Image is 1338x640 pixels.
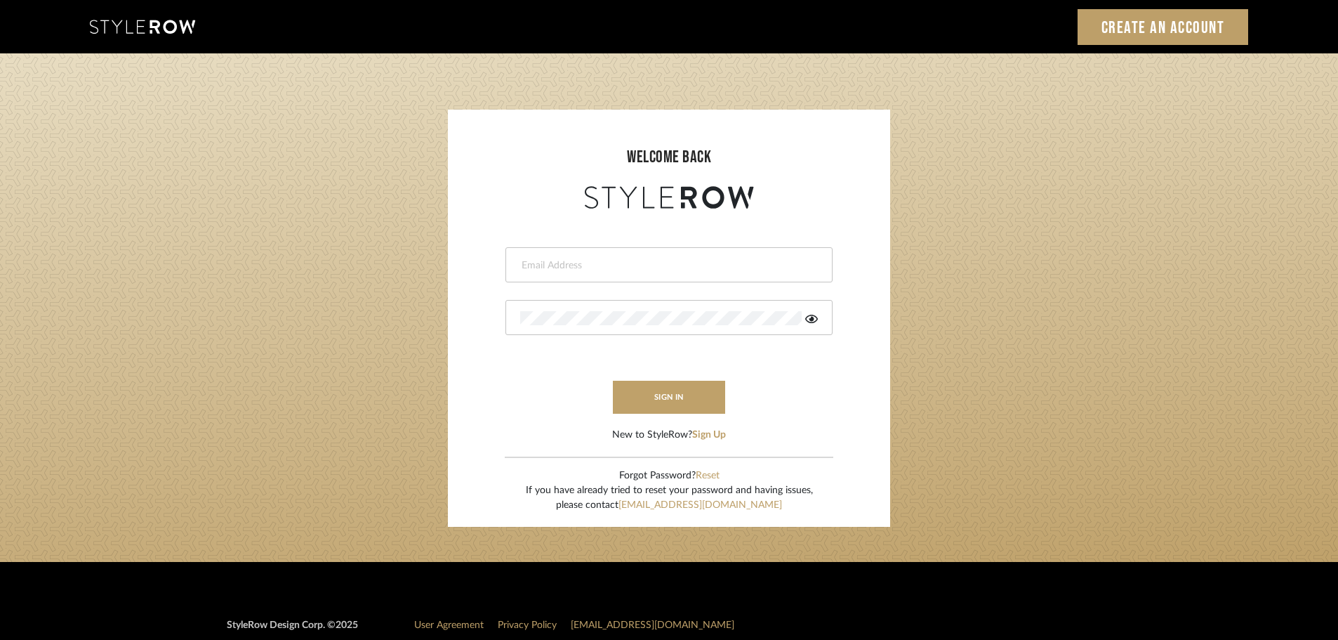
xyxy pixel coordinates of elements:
button: sign in [613,381,725,414]
a: [EMAIL_ADDRESS][DOMAIN_NAME] [618,500,782,510]
div: If you have already tried to reset your password and having issues, please contact [526,483,813,513]
a: [EMAIL_ADDRESS][DOMAIN_NAME] [571,620,734,630]
div: welcome back [462,145,876,170]
a: Privacy Policy [498,620,557,630]
button: Reset [696,469,720,483]
a: Create an Account [1078,9,1249,45]
div: New to StyleRow? [612,428,726,443]
input: Email Address [520,259,814,273]
button: Sign Up [692,428,726,443]
a: User Agreement [414,620,484,630]
div: Forgot Password? [526,469,813,483]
